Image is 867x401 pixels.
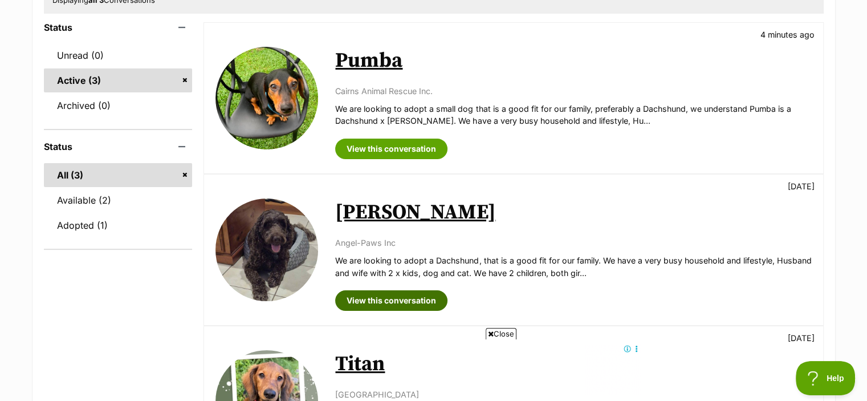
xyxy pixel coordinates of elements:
header: Status [44,22,193,33]
a: View this conversation [335,139,447,159]
p: [DATE] [788,180,815,192]
a: Active (3) [44,68,193,92]
a: Adopted (1) [44,213,193,237]
a: View this conversation [335,290,447,311]
iframe: Help Scout Beacon - Open [796,361,856,395]
a: Pumba [335,48,402,74]
p: We are looking to adopt a small dog that is a good fit for our family, preferably a Dachshund, we... [335,103,811,127]
p: [DATE] [788,332,815,344]
p: Angel-Paws Inc [335,237,811,249]
a: Unread (0) [44,43,193,67]
a: Available (2) [44,188,193,212]
a: Archived (0) [44,94,193,118]
a: All (3) [44,163,193,187]
p: We are looking to adopt a Dachshund, that is a good fit for our family. We have a very busy house... [335,254,811,279]
p: Cairns Animal Rescue Inc. [335,85,811,97]
p: 4 minutes ago [760,29,815,40]
img: Pumba [215,47,318,149]
img: Missie [215,199,318,301]
header: Status [44,141,193,152]
iframe: Advertisement [226,344,641,395]
span: Close [486,328,516,339]
a: [PERSON_NAME] [335,200,495,225]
